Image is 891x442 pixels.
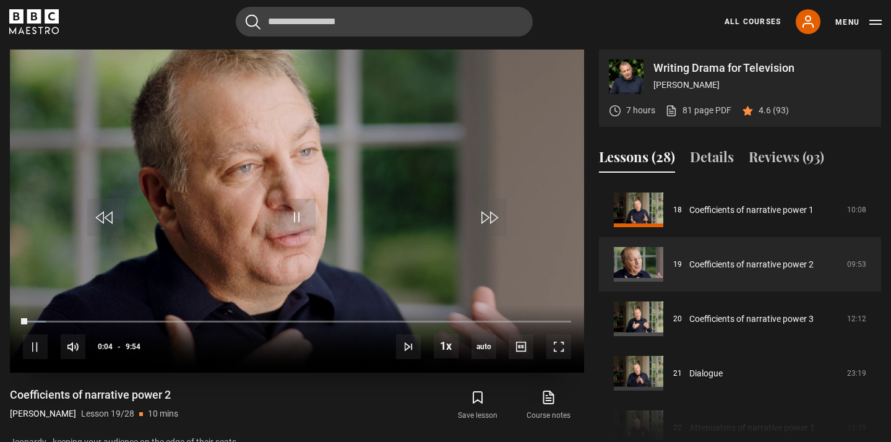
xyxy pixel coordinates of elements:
[10,388,178,402] h1: Coefficients of narrative power 2
[23,334,48,359] button: Pause
[689,204,814,217] a: Coefficients of narrative power 1
[759,104,789,117] p: 4.6 (93)
[471,334,496,359] div: Current quality: 720p
[689,367,723,380] a: Dialogue
[246,14,260,30] button: Submit the search query
[653,79,871,92] p: [PERSON_NAME]
[396,334,421,359] button: Next Lesson
[10,407,76,420] p: [PERSON_NAME]
[689,313,814,326] a: Coefficients of narrative power 3
[690,147,734,173] button: Details
[9,9,59,34] svg: BBC Maestro
[126,336,140,358] span: 9:54
[689,258,814,271] a: Coefficients of narrative power 2
[599,147,675,173] button: Lessons (28)
[653,63,871,74] p: Writing Drama for Television
[626,104,655,117] p: 7 hours
[23,321,571,323] div: Progress Bar
[148,407,178,420] p: 10 mins
[61,334,85,359] button: Mute
[725,16,781,27] a: All Courses
[514,388,584,423] a: Course notes
[10,50,584,373] video-js: Video Player
[442,388,513,423] button: Save lesson
[471,334,496,359] span: auto
[98,336,113,358] span: 0:04
[665,104,731,117] a: 81 page PDF
[236,7,533,37] input: Search
[546,334,571,359] button: Fullscreen
[118,342,121,351] span: -
[509,334,533,359] button: Captions
[749,147,824,173] button: Reviews (93)
[81,407,134,420] p: Lesson 19/28
[434,334,458,358] button: Playback Rate
[835,16,882,28] button: Toggle navigation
